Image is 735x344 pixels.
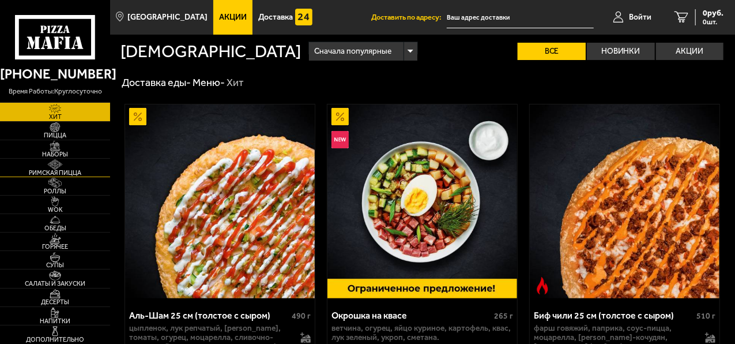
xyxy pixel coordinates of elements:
[530,104,719,298] a: Острое блюдоБиф чили 25 см (толстое с сыром)
[703,9,723,17] span: 0 руб.
[125,104,315,298] img: Аль-Шам 25 см (толстое с сыром)
[371,14,447,21] span: Доставить по адресу:
[129,108,146,125] img: Акционный
[587,43,655,60] label: Новинки
[292,311,311,321] span: 490 г
[314,40,391,62] span: Сначала популярные
[656,43,724,60] label: Акции
[331,131,349,148] img: Новинка
[494,311,513,321] span: 265 г
[219,13,247,21] span: Акции
[331,324,513,342] p: ветчина, огурец, яйцо куриное, картофель, квас, лук зеленый, укроп, сметана.
[447,7,594,28] input: Ваш адрес доставки
[327,104,517,298] img: Окрошка на квасе
[258,13,293,21] span: Доставка
[331,310,491,321] div: Окрошка на квасе
[193,76,225,89] a: Меню-
[331,108,349,125] img: Акционный
[295,9,312,26] img: 15daf4d41897b9f0e9f617042186c801.svg
[128,13,208,21] span: [GEOGRAPHIC_DATA]
[122,76,191,89] a: Доставка еды-
[703,18,723,25] span: 0 шт.
[518,43,586,60] label: Все
[120,43,301,61] h1: [DEMOGRAPHIC_DATA]
[327,104,517,298] a: АкционныйНовинкаОкрошка на квасе
[534,277,551,294] img: Острое блюдо
[696,311,715,321] span: 510 г
[534,310,693,321] div: Биф чили 25 см (толстое с сыром)
[629,13,651,21] span: Войти
[129,310,289,321] div: Аль-Шам 25 см (толстое с сыром)
[530,104,719,298] img: Биф чили 25 см (толстое с сыром)
[227,76,244,89] div: Хит
[125,104,315,298] a: АкционныйАль-Шам 25 см (толстое с сыром)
